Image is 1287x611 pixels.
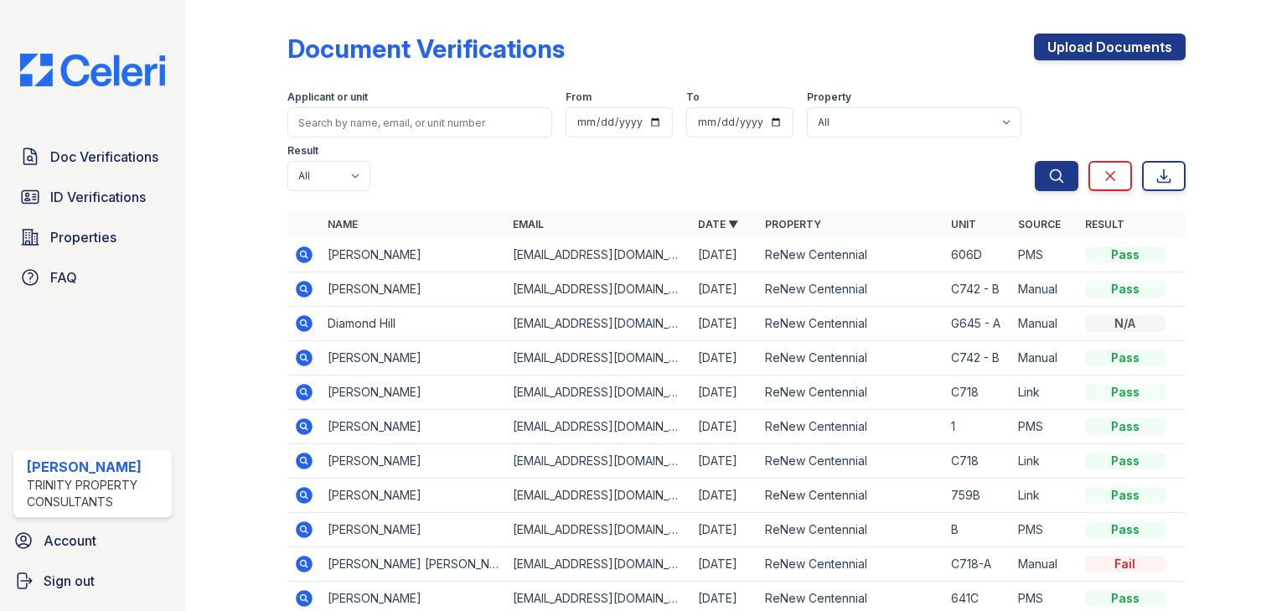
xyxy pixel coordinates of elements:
[287,107,552,137] input: Search by name, email, or unit number
[691,375,758,410] td: [DATE]
[328,218,358,230] a: Name
[1011,238,1078,272] td: PMS
[944,307,1011,341] td: G645 - A
[13,261,172,294] a: FAQ
[1018,218,1061,230] a: Source
[944,341,1011,375] td: C742 - B
[513,218,544,230] a: Email
[1011,341,1078,375] td: Manual
[506,547,691,582] td: [EMAIL_ADDRESS][DOMAIN_NAME]
[13,140,172,173] a: Doc Verifications
[944,444,1011,479] td: C718
[321,479,506,513] td: [PERSON_NAME]
[1085,218,1124,230] a: Result
[506,375,691,410] td: [EMAIL_ADDRESS][DOMAIN_NAME]
[566,91,592,104] label: From
[691,479,758,513] td: [DATE]
[758,238,943,272] td: ReNew Centennial
[506,513,691,547] td: [EMAIL_ADDRESS][DOMAIN_NAME]
[691,444,758,479] td: [DATE]
[50,147,158,167] span: Doc Verifications
[691,547,758,582] td: [DATE]
[765,218,821,230] a: Property
[44,531,96,551] span: Account
[1011,444,1078,479] td: Link
[7,564,178,598] a: Sign out
[1085,315,1166,332] div: N/A
[321,307,506,341] td: Diamond Hill
[1085,487,1166,504] div: Pass
[691,513,758,547] td: [DATE]
[287,34,565,64] div: Document Verifications
[321,444,506,479] td: [PERSON_NAME]
[944,375,1011,410] td: C718
[321,410,506,444] td: [PERSON_NAME]
[944,410,1011,444] td: 1
[691,238,758,272] td: [DATE]
[691,341,758,375] td: [DATE]
[321,547,506,582] td: [PERSON_NAME] [PERSON_NAME]
[758,444,943,479] td: ReNew Centennial
[758,410,943,444] td: ReNew Centennial
[7,54,178,86] img: CE_Logo_Blue-a8612792a0a2168367f1c8372b55b34899dd931a85d93a1a3d3e32e68fde9ad4.png
[1085,246,1166,263] div: Pass
[758,272,943,307] td: ReNew Centennial
[1085,418,1166,435] div: Pass
[1085,281,1166,298] div: Pass
[758,479,943,513] td: ReNew Centennial
[506,272,691,307] td: [EMAIL_ADDRESS][DOMAIN_NAME]
[321,272,506,307] td: [PERSON_NAME]
[13,180,172,214] a: ID Verifications
[807,91,851,104] label: Property
[44,571,95,591] span: Sign out
[944,547,1011,582] td: C718-A
[1011,547,1078,582] td: Manual
[1011,410,1078,444] td: PMS
[50,267,77,287] span: FAQ
[50,187,146,207] span: ID Verifications
[691,410,758,444] td: [DATE]
[1011,513,1078,547] td: PMS
[944,513,1011,547] td: B
[7,524,178,557] a: Account
[506,444,691,479] td: [EMAIL_ADDRESS][DOMAIN_NAME]
[506,479,691,513] td: [EMAIL_ADDRESS][DOMAIN_NAME]
[1034,34,1186,60] a: Upload Documents
[1085,384,1166,401] div: Pass
[321,513,506,547] td: [PERSON_NAME]
[1011,272,1078,307] td: Manual
[287,144,318,158] label: Result
[686,91,700,104] label: To
[1085,350,1166,366] div: Pass
[1085,556,1166,572] div: Fail
[1085,453,1166,469] div: Pass
[698,218,738,230] a: Date ▼
[50,227,116,247] span: Properties
[321,375,506,410] td: [PERSON_NAME]
[506,238,691,272] td: [EMAIL_ADDRESS][DOMAIN_NAME]
[321,238,506,272] td: [PERSON_NAME]
[321,341,506,375] td: [PERSON_NAME]
[944,479,1011,513] td: 759B
[951,218,976,230] a: Unit
[1011,307,1078,341] td: Manual
[27,457,165,477] div: [PERSON_NAME]
[758,341,943,375] td: ReNew Centennial
[1085,590,1166,607] div: Pass
[758,375,943,410] td: ReNew Centennial
[758,513,943,547] td: ReNew Centennial
[1011,479,1078,513] td: Link
[758,307,943,341] td: ReNew Centennial
[13,220,172,254] a: Properties
[691,307,758,341] td: [DATE]
[1085,521,1166,538] div: Pass
[944,272,1011,307] td: C742 - B
[287,91,368,104] label: Applicant or unit
[758,547,943,582] td: ReNew Centennial
[506,341,691,375] td: [EMAIL_ADDRESS][DOMAIN_NAME]
[1011,375,1078,410] td: Link
[506,410,691,444] td: [EMAIL_ADDRESS][DOMAIN_NAME]
[944,238,1011,272] td: 606D
[506,307,691,341] td: [EMAIL_ADDRESS][DOMAIN_NAME]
